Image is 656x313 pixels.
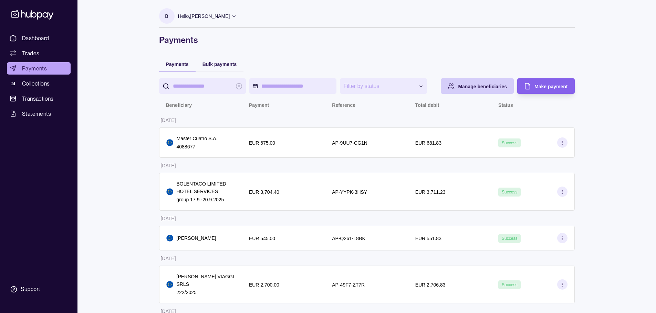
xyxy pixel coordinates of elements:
[166,281,173,288] img: eu
[166,102,192,108] p: Beneficiary
[517,78,574,94] button: Make payment
[177,234,216,242] p: [PERSON_NAME]
[177,143,218,150] p: 4088677
[415,102,439,108] p: Total debit
[177,135,218,142] p: Master Cuatro S.A.
[177,180,235,195] p: BOLENTACO LIMITED HOTEL SERVICES
[7,77,71,90] a: Collections
[202,62,237,67] span: Bulk payments
[502,282,517,287] span: Success
[161,163,176,168] p: [DATE]
[166,235,173,242] img: eu
[249,282,279,288] p: EUR 2,700.00
[332,102,355,108] p: Reference
[534,84,568,89] span: Make payment
[161,216,176,221] p: [DATE]
[165,12,168,20] p: B
[166,188,173,195] img: eu
[332,140,367,146] p: AP-9UU7-CG1N
[166,139,173,146] img: eu
[415,282,446,288] p: EUR 2,706.83
[22,49,39,57] span: Trades
[249,236,275,241] p: EUR 545.00
[22,34,49,42] span: Dashboard
[22,79,50,88] span: Collections
[458,84,507,89] span: Manage beneficiaries
[502,190,517,194] span: Success
[441,78,514,94] button: Manage beneficiaries
[21,286,40,293] div: Support
[332,282,365,288] p: AP-49F7-ZT7R
[161,256,176,261] p: [DATE]
[7,62,71,75] a: Payments
[332,189,367,195] p: AP-YYPK-3HSY
[7,92,71,105] a: Transactions
[22,110,51,118] span: Statements
[502,236,517,241] span: Success
[249,102,269,108] p: Payment
[177,289,235,296] p: 222/2025
[7,32,71,44] a: Dashboard
[415,189,446,195] p: EUR 3,711.23
[502,141,517,145] span: Success
[166,62,189,67] span: Payments
[7,108,71,120] a: Statements
[159,34,575,45] h1: Payments
[249,189,279,195] p: EUR 3,704.40
[415,236,441,241] p: EUR 551.83
[7,282,71,297] a: Support
[177,273,235,288] p: [PERSON_NAME] VIAGGI SRLS
[161,118,176,123] p: [DATE]
[22,64,47,72] span: Payments
[249,140,275,146] p: EUR 675.00
[332,236,365,241] p: AP-Q261-L8BK
[178,12,230,20] p: Hello, [PERSON_NAME]
[177,196,235,203] p: group 17.9.-20.9.2025
[22,94,54,103] span: Transactions
[415,140,441,146] p: EUR 681.83
[498,102,513,108] p: Status
[173,78,232,94] input: search
[7,47,71,59] a: Trades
